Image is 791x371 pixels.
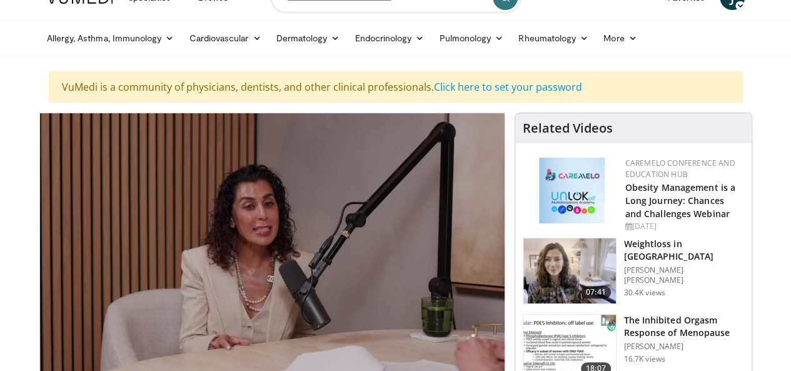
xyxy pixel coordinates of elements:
[624,314,744,339] h3: The Inhibited Orgasm Response of Menopause
[624,354,665,364] p: 16.7K views
[625,221,742,232] div: [DATE]
[624,288,665,298] p: 30.4K views
[49,71,743,103] div: VuMedi is a community of physicians, dentists, and other clinical professionals.
[181,26,268,51] a: Cardiovascular
[434,80,582,94] a: Click here to set your password
[523,238,616,303] img: 9983fed1-7565-45be-8934-aef1103ce6e2.150x105_q85_crop-smart_upscale.jpg
[625,181,735,220] a: Obesity Management is a Long Journey: Chances and Challenges Webinar
[347,26,431,51] a: Endocrinology
[624,342,744,352] p: [PERSON_NAME]
[431,26,511,51] a: Pulmonology
[539,158,605,223] img: 45df64a9-a6de-482c-8a90-ada250f7980c.png.150x105_q85_autocrop_double_scale_upscale_version-0.2.jpg
[523,121,613,136] h4: Related Videos
[39,26,182,51] a: Allergy, Asthma, Immunology
[596,26,644,51] a: More
[511,26,596,51] a: Rheumatology
[624,238,744,263] h3: Weightloss in [GEOGRAPHIC_DATA]
[624,265,744,285] p: [PERSON_NAME] [PERSON_NAME]
[625,158,735,180] a: CaReMeLO Conference and Education Hub
[269,26,348,51] a: Dermatology
[523,238,744,304] a: 07:41 Weightloss in [GEOGRAPHIC_DATA] [PERSON_NAME] [PERSON_NAME] 30.4K views
[581,286,611,298] span: 07:41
